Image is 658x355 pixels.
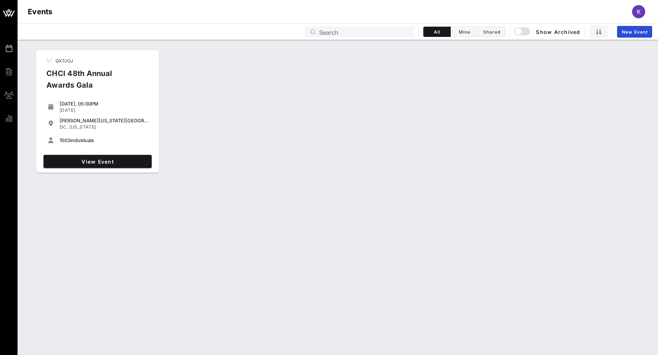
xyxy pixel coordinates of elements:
button: All [423,27,451,37]
div: [DATE] [60,107,149,113]
h1: Events [28,6,53,18]
span: 1503 [60,137,70,143]
div: individuals [60,137,149,143]
div: CHCI 48th Annual Awards Gala [41,68,144,97]
span: K [637,8,641,15]
span: Show Archived [515,27,580,36]
div: [PERSON_NAME][US_STATE][GEOGRAPHIC_DATA] [60,118,149,123]
span: Shared [483,29,501,35]
a: View Event [44,155,152,168]
div: [DATE], 05:00PM [60,101,149,107]
div: K [632,5,645,18]
span: All [428,29,446,35]
a: New Event [617,26,652,38]
button: Show Archived [515,25,581,38]
span: View Event [46,159,149,165]
span: DC, [60,124,68,130]
button: Shared [478,27,506,37]
span: QX7JOJ [56,58,73,64]
span: Mine [455,29,473,35]
span: [US_STATE] [69,124,96,130]
button: Mine [451,27,478,37]
span: New Event [621,29,648,35]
